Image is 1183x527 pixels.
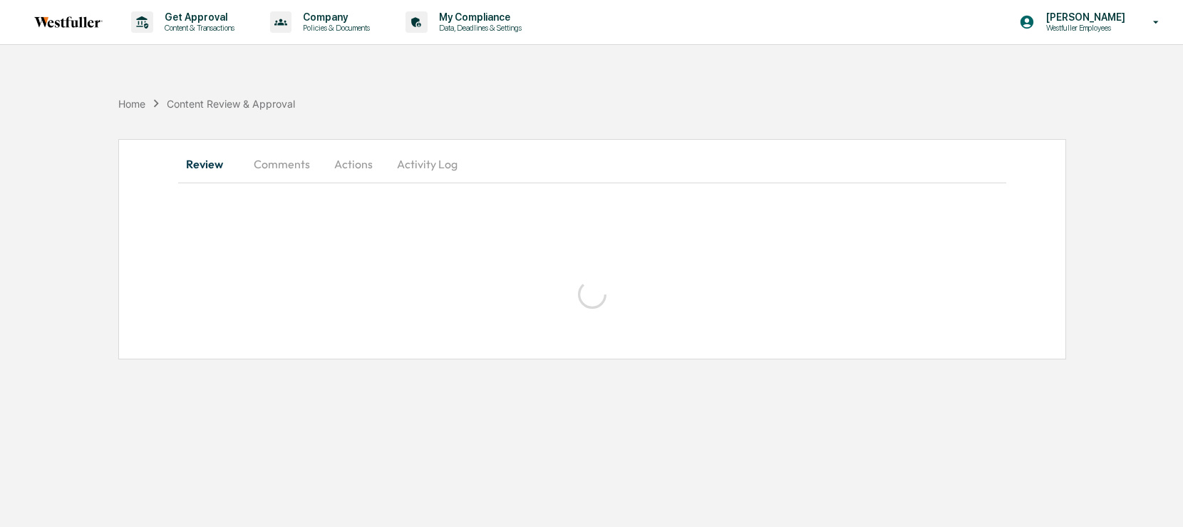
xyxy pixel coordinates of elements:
p: Westfuller Employees [1035,23,1132,33]
button: Review [178,147,242,181]
p: Policies & Documents [291,23,377,33]
p: [PERSON_NAME] [1035,11,1132,23]
p: Content & Transactions [153,23,242,33]
div: secondary tabs example [178,147,1006,181]
p: Get Approval [153,11,242,23]
div: Home [118,98,145,110]
p: My Compliance [428,11,529,23]
button: Activity Log [386,147,469,181]
div: Content Review & Approval [167,98,295,110]
p: Data, Deadlines & Settings [428,23,529,33]
img: logo [34,16,103,28]
button: Comments [242,147,321,181]
p: Company [291,11,377,23]
button: Actions [321,147,386,181]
